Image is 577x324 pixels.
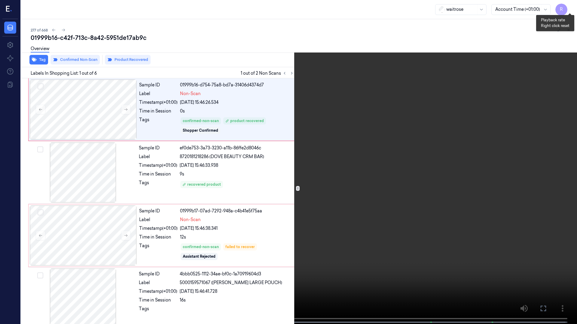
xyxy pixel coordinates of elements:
div: Time in Session [139,171,177,177]
a: Overview [31,46,49,52]
div: [DATE] 15:46:38.341 [180,225,294,232]
div: Sample ID [139,271,177,277]
div: Label [139,280,177,286]
div: Time in Session [139,297,177,303]
div: Label [139,217,178,223]
div: failed to recover [225,244,255,250]
div: 01999b17-07ad-7292-948a-c4b41e5f75aa [180,208,294,214]
span: 277 of 668 [31,28,48,33]
button: Select row [37,272,43,278]
span: 5000159571067 ([PERSON_NAME] LARGE POUCH) [180,280,282,286]
div: Timestamp (+01:00) [139,288,177,295]
button: Select row [38,83,44,89]
div: Time in Session [139,234,178,240]
div: 9s [180,171,294,177]
div: Sample ID [139,82,178,88]
span: Labels In Shopping List: 1 out of 6 [31,70,97,76]
div: 12s [180,234,294,240]
span: Non-Scan [180,91,201,97]
button: Confirmed Non-Scan [50,55,100,64]
div: Sample ID [139,208,178,214]
div: ef0de753-3a73-3230-a11b-86ffe2d8046c [180,145,294,151]
span: 1 out of 2 Non Scans [241,70,295,77]
div: Label [139,91,178,97]
div: [DATE] 15:46:33.938 [180,162,294,169]
div: recovered product [182,182,221,187]
div: [DATE] 15:46:41.728 [180,288,294,295]
div: Tags [139,117,178,135]
button: Tag [29,55,48,64]
div: 0s [180,108,294,114]
div: Label [139,154,177,160]
div: confirmed-non-scan [183,118,219,124]
div: Sample ID [139,145,177,151]
div: Tags [139,243,178,261]
div: Timestamp (+01:00) [139,162,177,169]
div: 01999b16-d754-75a8-bd7a-31406d4374d7 [180,82,294,88]
div: Time in Session [139,108,178,114]
div: Shopper Confirmed [183,128,218,133]
div: confirmed-non-scan [183,244,219,250]
div: Tags [139,180,177,189]
button: Product Recovered [105,55,151,64]
div: Timestamp (+01:00) [139,225,178,232]
div: 01999b16-c42f-713c-8a42-5951de17ab9c [31,34,572,42]
div: product recovered [225,118,264,124]
div: 16s [180,297,294,303]
button: Select row [38,209,44,215]
div: [DATE] 15:46:26.534 [180,99,294,106]
span: 8720181218286 (DOVE BEAUTY CRM BAR) [180,154,264,160]
span: Non-Scan [180,217,201,223]
div: Tags [139,306,177,315]
div: 4bbb0525-1112-34ae-bf0c-1a70919604d3 [180,271,294,277]
button: Select row [37,146,43,152]
div: Assistant Rejected [183,254,215,259]
button: R [555,4,567,16]
div: Timestamp (+01:00) [139,99,178,106]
